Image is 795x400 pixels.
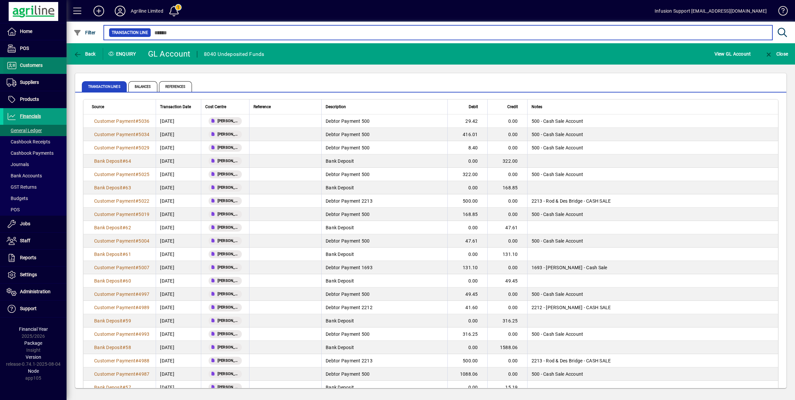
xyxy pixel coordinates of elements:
[218,291,239,298] span: [PERSON_NAME]
[205,103,226,110] span: Cost Centre
[3,204,67,215] a: POS
[94,252,122,257] span: Bank Deposit
[138,292,149,297] span: 4997
[125,318,131,323] span: 59
[447,128,487,141] td: 416.01
[487,128,527,141] td: 0.00
[94,198,135,204] span: Customer Payment
[20,221,30,226] span: Jobs
[92,251,133,258] a: Bank Deposit#61
[326,158,354,164] span: Bank Deposit
[487,314,527,327] td: 316.25
[487,181,527,194] td: 168.85
[92,157,133,165] a: Bank Deposit#64
[160,131,174,138] span: [DATE]
[3,267,67,283] a: Settings
[487,381,527,394] td: 15.19
[74,30,96,35] span: Filter
[138,172,149,177] span: 5025
[507,103,518,110] span: Credit
[3,250,67,266] a: Reports
[138,145,149,150] span: 5029
[135,238,138,244] span: #
[94,292,135,297] span: Customer Payment
[20,238,30,243] span: Staff
[20,97,39,102] span: Products
[160,251,174,258] span: [DATE]
[28,368,39,374] span: Node
[72,48,97,60] button: Back
[125,225,131,230] span: 62
[122,252,125,257] span: #
[160,238,174,244] span: [DATE]
[218,158,239,164] span: [PERSON_NAME]
[7,173,42,178] span: Bank Accounts
[92,237,152,245] a: Customer Payment#5004
[19,326,48,332] span: Financial Year
[218,304,239,311] span: [PERSON_NAME]
[20,272,37,277] span: Settings
[135,331,138,337] span: #
[3,147,67,159] a: Cashbook Payments
[3,136,67,147] a: Cashbook Receipts
[447,274,487,288] td: 0.00
[138,132,149,137] span: 5034
[131,6,163,16] div: Agriline Limited
[138,371,149,377] span: 4987
[135,118,138,124] span: #
[160,211,174,218] span: [DATE]
[109,5,131,17] button: Profile
[94,371,135,377] span: Customer Payment
[82,81,127,92] span: Transaction lines
[487,154,527,168] td: 322.00
[326,371,370,377] span: Debtor Payment 500
[92,197,152,205] a: Customer Payment#5022
[103,49,143,59] div: Enquiry
[3,284,67,300] a: Administration
[94,185,122,190] span: Bank Deposit
[532,358,611,363] span: 2213 - Rod & Des Bridge - CASH SALE
[3,40,67,57] a: POS
[20,29,32,34] span: Home
[326,331,370,337] span: Debtor Payment 500
[326,212,370,217] span: Debtor Payment 500
[159,81,192,92] span: References
[218,198,239,204] span: [PERSON_NAME]
[125,345,131,350] span: 58
[487,114,527,128] td: 0.00
[20,255,36,260] span: Reports
[3,181,67,193] a: GST Returns
[532,371,583,377] span: 500 - Cash Sale Account
[138,305,149,310] span: 4989
[326,318,354,323] span: Bank Deposit
[20,80,39,85] span: Suppliers
[218,344,239,351] span: [PERSON_NAME]
[135,292,138,297] span: #
[487,288,527,301] td: 0.00
[218,131,239,138] span: [PERSON_NAME]
[94,212,135,217] span: Customer Payment
[532,292,583,297] span: 500 - Cash Sale Account
[532,103,542,110] span: Notes
[326,292,370,297] span: Debtor Payment 500
[112,29,148,36] span: Transaction Line
[94,385,122,390] span: Bank Deposit
[487,301,527,314] td: 0.00
[7,184,37,190] span: GST Returns
[326,278,354,284] span: Bank Deposit
[447,141,487,154] td: 8.40
[72,27,97,39] button: Filter
[125,278,131,284] span: 60
[218,224,239,231] span: [PERSON_NAME]
[487,221,527,234] td: 47.61
[7,150,54,156] span: Cashbook Payments
[94,158,122,164] span: Bank Deposit
[160,371,174,377] span: [DATE]
[88,5,109,17] button: Add
[452,103,484,110] div: Debit
[125,252,131,257] span: 61
[447,367,487,381] td: 1088.06
[253,103,271,110] span: Reference
[135,132,138,137] span: #
[447,341,487,354] td: 0.00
